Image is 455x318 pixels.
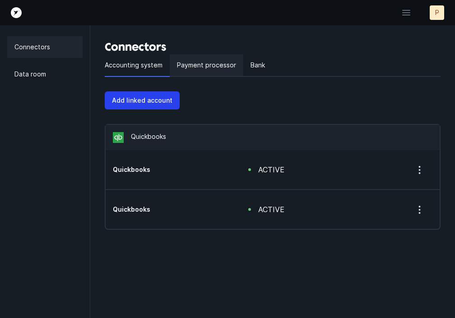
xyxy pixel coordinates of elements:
[435,8,439,17] p: P
[258,164,284,175] div: active
[113,165,219,174] div: account ending
[113,205,219,214] div: account ending
[105,91,180,109] button: Add linked account
[7,36,83,58] a: Connectors
[177,60,236,71] p: Payment processor
[131,132,166,143] p: Quickbooks
[14,42,50,52] p: Connectors
[113,205,219,214] h5: Quickbooks
[105,60,162,71] p: Accounting system
[14,69,46,80] p: Data room
[251,60,265,71] p: Bank
[112,95,172,106] p: Add linked account
[258,204,284,215] div: active
[113,165,219,174] h5: Quickbooks
[7,63,83,85] a: Data room
[105,40,441,54] h3: Connectors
